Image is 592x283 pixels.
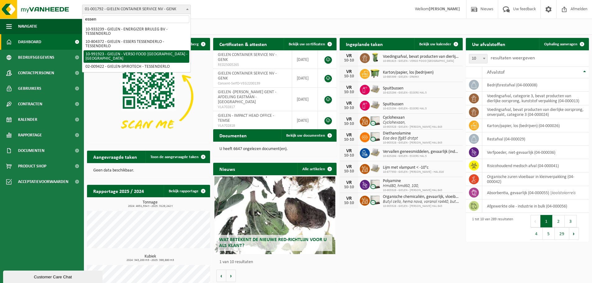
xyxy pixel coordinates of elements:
h3: Kubiek [90,254,210,262]
h2: Aangevraagde taken [87,151,143,163]
span: Cyclohexaan [383,115,442,120]
img: PB-IC-CU [370,179,380,189]
a: Alle artikelen [297,163,336,175]
img: Download de VHEPlus App [87,50,210,143]
span: Product Shop [18,158,46,174]
span: Polyamine [383,179,442,184]
td: [DATE] [292,88,318,111]
button: 4 [530,227,543,240]
span: GIELEN CONTAINER SERVICE NV - GENK [218,71,277,81]
td: [DATE] [292,111,318,130]
td: afgewerkte olie - industrie in bulk (04-000056) [482,199,589,213]
div: 10-10 [343,201,355,205]
img: LP-PA-00000-WDN-11 [370,147,380,158]
div: 10-10 [343,74,355,79]
li: 02-009422 - GIELEN-SPIROTECH - TESSENDERLO [84,63,189,71]
button: 29 [555,227,569,240]
div: 10-10 [343,122,355,126]
td: organische zuren vloeibaar in kleinverpakking (04-000042) [482,172,589,186]
span: VLA702817 [218,105,287,110]
h2: Nieuws [213,163,241,175]
span: GIELEN CONTAINER SERVICE NV - GENK [218,52,277,62]
img: PB-IC-CU [370,131,380,142]
span: 10-877350 - GIELEN - [PERSON_NAME] - HAL 816 [383,170,444,174]
a: Bekijk uw kalender [414,38,462,50]
span: 10-825294 - GIELEN - ESSERS HAL 5 [383,107,427,111]
span: Spuitbussen [383,86,427,91]
div: VR [343,101,355,106]
div: 10-10 [343,90,355,94]
div: 10-10 [343,169,355,174]
p: U heeft 6647 ongelezen document(en). [219,147,330,151]
span: RED25005265 [218,62,287,67]
i: Eoa dea lfg85 drstpt [383,136,418,141]
span: Voedingsafval, bevat producten van dierlijke oorsprong, onverpakt, categorie 3 [383,54,460,59]
span: 10 [469,54,487,63]
a: Bekijk uw documenten [281,129,336,142]
i: Butyl cello, hema nova, voranol ra440, butyl carbito, pevale [383,199,485,204]
span: Contactpersonen [18,65,54,81]
td: risicohoudend medisch afval (04-000041) [482,159,589,172]
a: Toon de aangevraagde taken [145,151,209,163]
a: Bekijk uw certificaten [284,38,336,50]
span: Consent-SelfD-VEG2200139 [218,81,287,86]
span: 10-903328 - GIELEN - [PERSON_NAME] HAL 843 [383,189,442,192]
span: 2024: 4651,554 t - 2025: 3129,242 t [90,205,210,208]
span: 2024: 343,200 m3 - 2025: 399,880 m3 [90,259,210,262]
li: 10-804372 - GIELEN - ESSERS TESSENDERLO - TESSENDERLO [84,38,189,50]
div: 10-10 [343,153,355,158]
h2: Documenten [213,129,253,141]
td: karton/papier, los (bedrijven) (04-000026) [482,119,589,132]
span: Gebruikers [18,81,41,96]
div: VR [343,180,355,185]
span: Bedrijfsgegevens [18,50,54,65]
span: GIELEN -[PERSON_NAME] GENT - AFDELING EASTMAN - [GEOGRAPHIC_DATA] [218,90,276,104]
span: VLA702818 [218,123,287,128]
span: Dashboard [18,34,41,50]
a: Ophaling aanvragen [539,38,588,50]
span: Documenten [18,143,44,158]
div: 10-10 [343,58,355,63]
iframe: chat widget [3,269,104,283]
div: VR [343,164,355,169]
h2: Rapportage 2025 / 2024 [87,185,150,197]
span: Organische chemicaliën, gevaarlijk, vloeibaar in ibc [383,194,460,199]
span: 10-825294 - GIELEN - ESSERS HAL 5 [383,91,427,95]
span: 10-903328 - GIELEN - [PERSON_NAME] HAL 843 [383,125,442,129]
img: LP-PA-00000-WDN-11 [370,100,380,110]
li: 10-933239 - GIELEN - ENERGIZER BRULEG BV - TESSENDERLO [84,25,189,38]
i: Cyclohexaan, [383,120,406,125]
img: LP-PA-00000-WDN-11 [370,84,380,94]
span: 10-903328 - GIELEN - [PERSON_NAME] HAL 843 [383,204,460,208]
span: GIELEN - IMPACT HEAD OFFICE - TEMSE [218,113,274,123]
span: Afvalstof [487,70,505,75]
h2: Certificaten & attesten [213,38,273,50]
span: Bekijk uw documenten [286,134,325,138]
a: Bekijk rapportage [164,185,209,197]
td: verfpoeder, niet-gevaarlijk (04-000036) [482,146,589,159]
img: PB-IC-CU [370,195,380,205]
button: Volgende [226,270,236,282]
span: Lijm met vlampunt < -10°c [383,165,444,170]
a: Wat betekent de nieuwe RED-richtlijn voor u als klant? [214,176,335,254]
button: Previous [530,215,540,227]
span: Diethanolamine [383,131,442,136]
span: Wat betekent de nieuwe RED-richtlijn voor u als klant? [219,237,327,248]
img: LP-PA-00000-WDN-11 [370,163,380,174]
td: absorbentia, gevaarlijk (04-000055) | [482,186,589,199]
td: restafval (04-000029) [482,132,589,146]
li: 10-991923 - GIELEN - VERSO FOOD [GEOGRAPHIC_DATA] - [GEOGRAPHIC_DATA] [84,50,189,63]
span: 10-985399 - GIELEN - SPARKX [383,75,434,79]
span: Vervallen geneesmiddelen, gevaarlijk (industrieel) in kleinverpakking [383,149,460,154]
button: Verberg [180,38,209,50]
div: VR [343,85,355,90]
span: Contracten [18,96,42,112]
div: VR [343,53,355,58]
span: Navigatie [18,19,37,34]
td: [DATE] [292,50,318,69]
strong: [PERSON_NAME] [429,7,460,11]
img: PB-IC-CU [370,116,380,126]
span: Ophaling aanvragen [544,42,577,46]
